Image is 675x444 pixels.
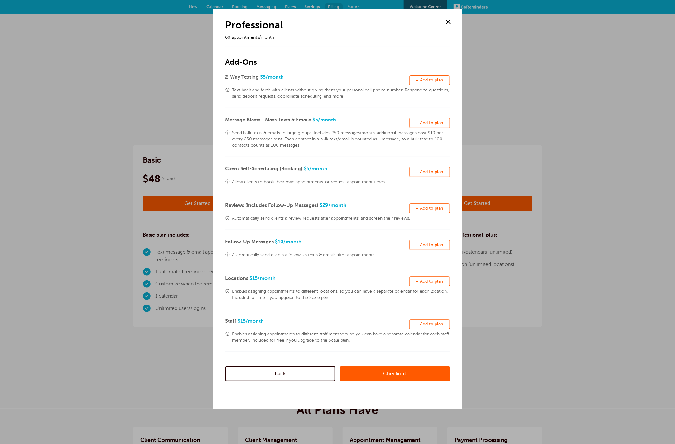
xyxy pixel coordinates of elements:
[232,331,450,344] span: Enables assigning appointments to different staff members, so you can have a separate calendar fo...
[225,276,248,281] span: Locations
[258,276,276,281] span: /month
[225,47,450,67] h2: Add-Ons
[409,276,450,286] button: + Add to plan
[409,75,450,85] button: + Add to plan
[416,242,443,247] span: + Add to plan
[409,240,450,250] button: + Add to plan
[225,34,436,41] p: 60 appointments/month
[232,215,450,222] span: Automatically send clients a review requests after appointments, and screen their reviews.
[329,202,347,208] span: /month
[416,322,443,326] span: + Add to plan
[409,118,450,128] button: + Add to plan
[225,19,436,31] h1: Professional
[225,366,335,381] a: Back
[250,276,276,281] span: $15
[416,206,443,211] span: + Add to plan
[225,166,303,172] span: Client Self-Scheduling (Booking)
[275,239,302,245] span: $10
[232,252,450,258] span: Automatically send clients a follow up texts & emails after appointments.
[416,78,443,82] span: + Add to plan
[409,319,450,329] button: + Add to plan
[232,179,450,185] span: Allow clients to book their own appointments, or request appointment times.
[266,74,284,80] span: /month
[284,239,302,245] span: /month
[225,239,274,245] span: Follow-Up Messages
[320,202,347,208] span: $29
[313,117,336,123] span: $5
[225,202,319,208] span: Reviews (includes Follow-Up Messages)
[416,279,443,284] span: + Add to plan
[232,288,450,301] span: Enables assigning appointments to different locations, so you can have a separate calendar for ea...
[409,167,450,177] button: + Add to plan
[416,120,443,125] span: + Add to plan
[304,166,328,172] span: $5
[260,74,284,80] span: $5
[416,169,443,174] span: + Add to plan
[238,318,264,324] span: $15
[318,117,336,123] span: /month
[232,87,450,100] span: Text back and forth with clients without giving them your personal cell phone number. Respond to ...
[225,318,237,324] span: Staff
[246,318,264,324] span: /month
[409,203,450,213] button: + Add to plan
[340,366,450,381] a: Checkout
[225,117,311,123] span: Message Blasts - Mass Texts & Emails
[225,74,259,80] span: 2-Way Texting
[310,166,328,172] span: /month
[232,130,450,149] span: Send bulk texts & emails to large groups. Includes 250 messages/month, additional messages cost $...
